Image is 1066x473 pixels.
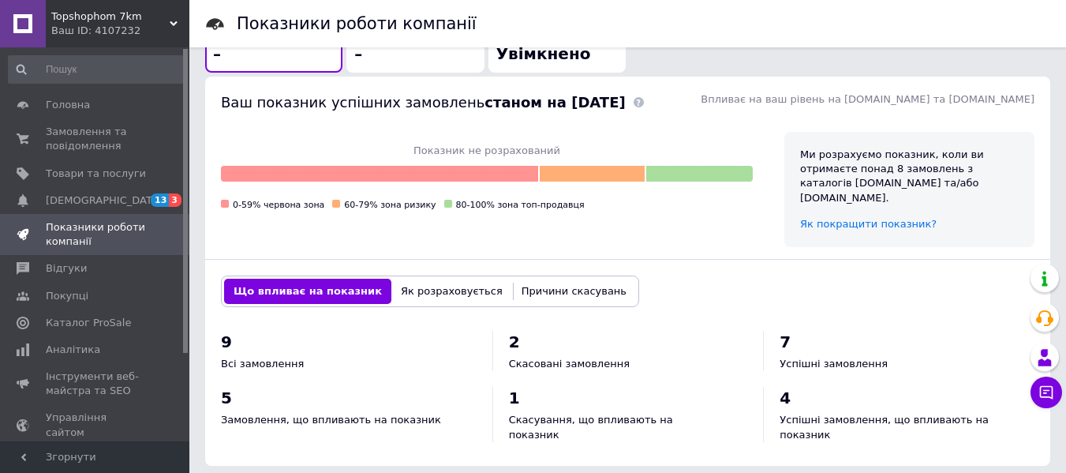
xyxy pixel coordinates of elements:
span: Покупці [46,289,88,303]
b: станом на [DATE] [484,94,625,111]
span: 3 [169,193,181,207]
span: Замовлення та повідомлення [46,125,146,153]
span: – [354,44,362,63]
button: Причини скасувань [512,279,636,304]
span: Аналітика [46,343,100,357]
span: Товари та послуги [46,167,146,181]
span: Успішні замовлення, що впливають на показник [780,414,989,440]
button: Що впливає на показник [224,279,391,304]
span: 13 [151,193,169,207]
span: Впливає на ваш рівень на [DOMAIN_NAME] та [DOMAIN_NAME] [701,93,1034,105]
span: Скасування, що впливають на показник [509,414,673,440]
h1: Показники роботи компанії [237,14,477,33]
span: 7 [780,332,791,351]
span: 4 [780,389,791,407]
span: 2 [509,332,520,351]
span: 5 [221,389,232,407]
a: Як покращити показник? [800,218,937,230]
span: 60-79% зона ризику [344,200,436,210]
input: Пошук [8,55,186,84]
span: 80-100% зона топ-продавця [456,200,585,210]
span: Замовлення, що впливають на показник [221,414,441,426]
span: Показники роботи компанії [46,220,146,249]
div: Ваш ID: 4107232 [51,24,189,38]
button: Чат з покупцем [1030,377,1062,408]
span: Каталог ProSale [46,316,131,330]
span: Всі замовлення [221,358,304,370]
span: 0-59% червона зона [233,200,324,210]
span: Успішні замовлення [780,358,888,370]
button: Як розраховується [391,279,512,304]
span: Ваш показник успішних замовлень [221,94,626,111]
span: 1 [509,389,520,407]
span: Відгуки [46,261,87,276]
span: Скасовані замовлення [509,358,630,370]
div: Ми розрахуємо показник, коли ви отримаєте понад 8 замовлень з каталогів [DOMAIN_NAME] та/або [DOM... [800,148,1019,205]
span: Показник не розрахований [221,144,753,158]
span: Увімкнено [496,44,591,63]
span: Головна [46,98,90,112]
span: Topshophom 7km [51,9,170,24]
span: Інструменти веб-майстра та SEO [46,370,146,398]
span: – [213,44,221,63]
span: [DEMOGRAPHIC_DATA] [46,193,163,208]
span: Управління сайтом [46,411,146,439]
span: 9 [221,332,232,351]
